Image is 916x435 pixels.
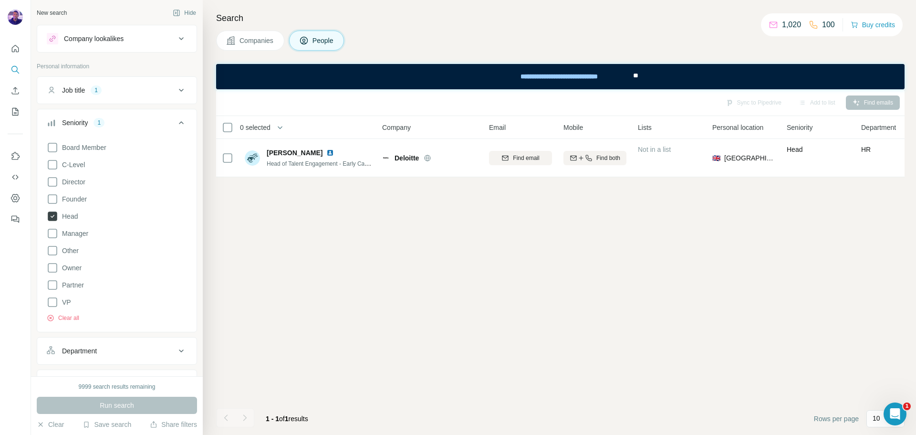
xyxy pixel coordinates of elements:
[166,6,203,20] button: Hide
[62,346,97,356] div: Department
[37,27,197,50] button: Company lookalikes
[37,9,67,17] div: New search
[312,36,334,45] span: People
[8,10,23,25] img: Avatar
[62,118,88,127] div: Seniority
[513,154,539,162] span: Find email
[279,415,285,423] span: of
[239,36,274,45] span: Companies
[58,280,84,290] span: Partner
[712,123,763,132] span: Personal location
[267,159,410,167] span: Head of Talent Engagement - Early Careers Recruitment
[638,146,671,153] span: Not in a list
[58,246,79,255] span: Other
[861,123,896,132] span: Department
[150,420,197,429] button: Share filters
[37,420,64,429] button: Clear
[37,111,197,138] button: Seniority1
[861,146,871,153] span: HR
[8,103,23,120] button: My lists
[782,19,801,31] p: 1,020
[267,148,323,158] span: [PERSON_NAME]
[8,148,23,165] button: Use Surfe on LinkedIn
[58,194,87,204] span: Founder
[58,229,88,238] span: Manager
[266,415,308,423] span: results
[822,19,835,31] p: 100
[8,190,23,207] button: Dashboard
[489,151,552,165] button: Find email
[91,86,102,95] div: 1
[787,123,812,132] span: Seniority
[395,153,419,163] span: Deloitte
[58,160,85,170] span: C-Level
[94,118,104,127] div: 1
[285,415,289,423] span: 1
[58,263,82,273] span: Owner
[58,212,78,221] span: Head
[47,314,79,322] button: Clear all
[382,123,411,132] span: Company
[8,40,23,57] button: Quick start
[851,18,895,32] button: Buy credits
[62,85,85,95] div: Job title
[37,340,197,362] button: Department
[596,154,620,162] span: Find both
[8,61,23,78] button: Search
[37,62,197,71] p: Personal information
[903,403,911,410] span: 1
[240,123,271,132] span: 0 selected
[884,403,906,425] iframe: Intercom live chat
[64,34,124,43] div: Company lookalikes
[37,372,197,395] button: Personal location1
[58,177,85,187] span: Director
[563,123,583,132] span: Mobile
[8,169,23,186] button: Use Surfe API
[489,123,506,132] span: Email
[216,11,905,25] h4: Search
[787,146,802,153] span: Head
[245,150,260,166] img: Avatar
[814,414,859,424] span: Rows per page
[8,82,23,99] button: Enrich CSV
[83,420,131,429] button: Save search
[58,143,106,152] span: Board Member
[873,414,880,423] p: 10
[326,149,334,157] img: LinkedIn logo
[266,415,279,423] span: 1 - 1
[8,211,23,228] button: Feedback
[382,156,390,159] img: Logo of Deloitte
[37,79,197,102] button: Job title1
[712,153,720,163] span: 🇬🇧
[638,123,652,132] span: Lists
[79,382,156,391] div: 9999 search results remaining
[563,151,626,165] button: Find both
[216,64,905,89] iframe: Banner
[724,153,775,163] span: [GEOGRAPHIC_DATA]
[58,297,71,307] span: VP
